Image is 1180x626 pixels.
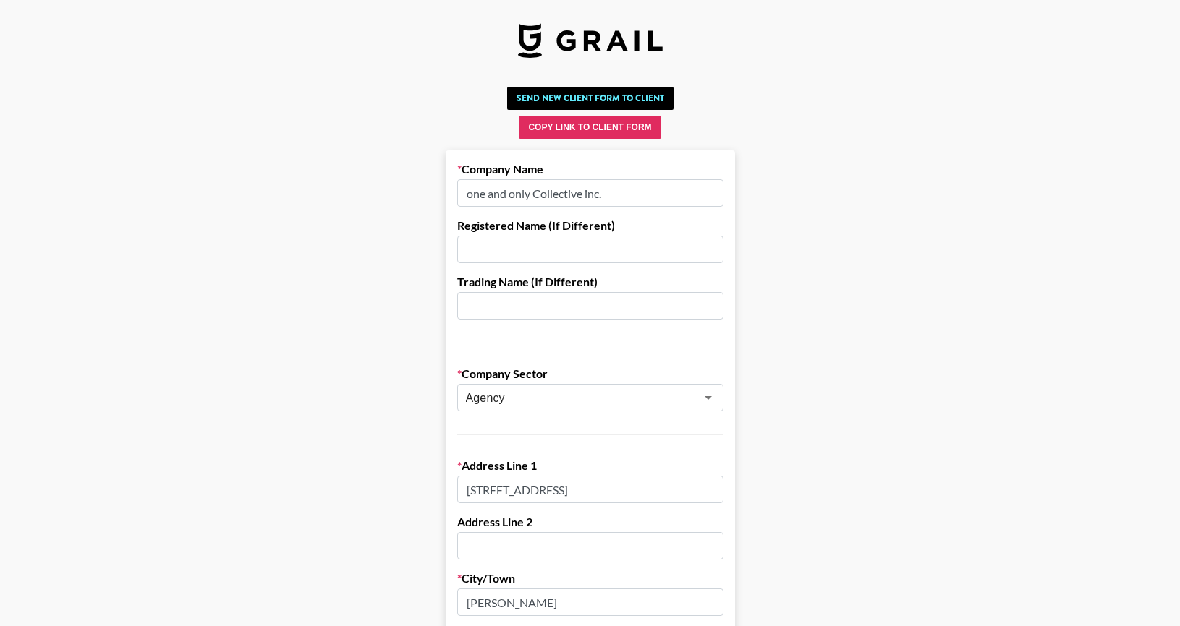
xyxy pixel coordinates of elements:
label: Company Name [457,162,723,176]
label: Address Line 2 [457,515,723,529]
button: Open [698,387,718,408]
label: Address Line 1 [457,458,723,473]
img: Grail Talent Logo [518,23,663,58]
label: Registered Name (If Different) [457,218,723,233]
label: City/Town [457,571,723,586]
label: Company Sector [457,366,723,381]
button: Copy Link to Client Form [519,116,661,139]
button: Send New Client Form to Client [507,87,674,110]
label: Trading Name (If Different) [457,275,723,289]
